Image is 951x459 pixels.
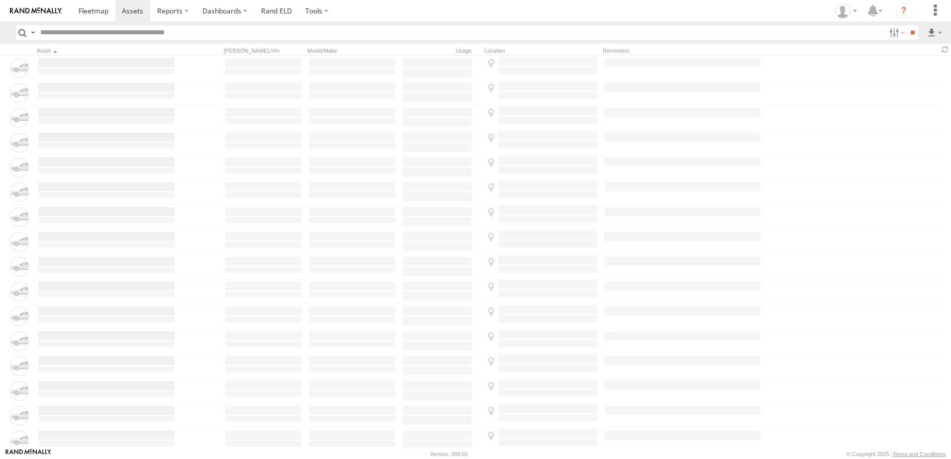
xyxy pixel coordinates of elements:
[10,7,62,14] img: rand-logo.svg
[603,47,762,54] div: Reminders
[939,45,951,54] span: Refresh
[847,451,946,457] div: © Copyright 2025 -
[893,451,946,457] a: Terms and Conditions
[307,47,397,54] div: Model/Make
[926,25,943,40] label: Export results as...
[430,451,468,457] div: Version: 308.01
[896,3,912,19] i: ?
[5,449,51,459] a: Visit our Website
[401,47,480,54] div: Usage
[37,47,176,54] div: Click to Sort
[832,3,860,18] div: Tim Zylstra
[885,25,907,40] label: Search Filter Options
[29,25,37,40] label: Search Query
[484,47,599,54] div: Location
[224,47,303,54] div: [PERSON_NAME]./Vin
